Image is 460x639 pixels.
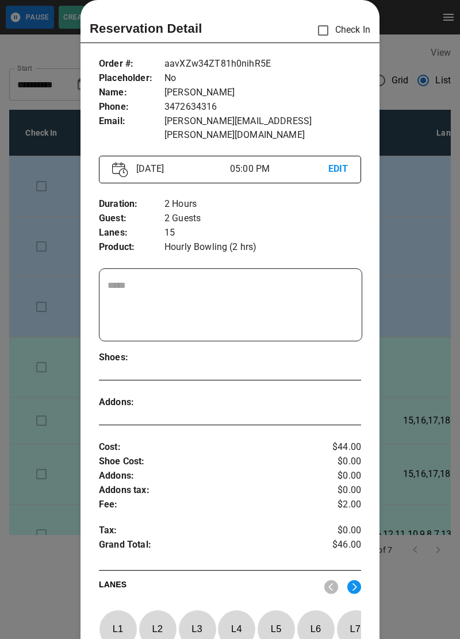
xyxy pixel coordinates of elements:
[317,440,361,455] p: $44.00
[317,469,361,483] p: $0.00
[99,226,164,240] p: Lanes :
[99,455,317,469] p: Shoe Cost :
[311,18,370,43] p: Check In
[164,71,361,86] p: No
[132,162,230,176] p: [DATE]
[99,440,317,455] p: Cost :
[317,455,361,469] p: $0.00
[99,211,164,226] p: Guest :
[164,240,361,255] p: Hourly Bowling (2 hrs)
[99,240,164,255] p: Product :
[347,580,361,594] img: right.svg
[317,523,361,538] p: $0.00
[99,538,317,555] p: Grand Total :
[317,483,361,498] p: $0.00
[317,498,361,512] p: $2.00
[99,579,315,595] p: LANES
[99,351,164,365] p: Shoes :
[99,114,164,129] p: Email :
[90,19,202,38] p: Reservation Detail
[99,483,317,498] p: Addons tax :
[164,211,361,226] p: 2 Guests
[164,226,361,240] p: 15
[112,162,128,178] img: Vector
[164,86,361,100] p: [PERSON_NAME]
[99,395,164,410] p: Addons :
[328,162,348,176] p: EDIT
[164,197,361,211] p: 2 Hours
[99,71,164,86] p: Placeholder :
[99,498,317,512] p: Fee :
[317,538,361,555] p: $46.00
[99,469,317,483] p: Addons :
[164,100,361,114] p: 3472634316
[99,523,317,538] p: Tax :
[324,580,338,594] img: nav_left.svg
[99,86,164,100] p: Name :
[164,57,361,71] p: aavXZw34ZT81h0nihR5E
[99,57,164,71] p: Order # :
[230,162,328,176] p: 05:00 PM
[99,100,164,114] p: Phone :
[99,197,164,211] p: Duration :
[164,114,361,142] p: [PERSON_NAME][EMAIL_ADDRESS][PERSON_NAME][DOMAIN_NAME]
